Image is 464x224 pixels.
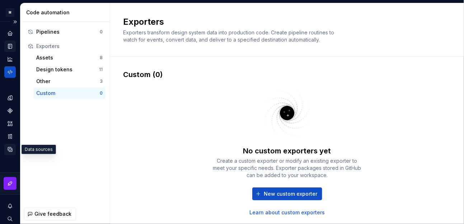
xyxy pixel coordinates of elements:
[4,144,16,155] a: Data sources
[4,40,16,52] a: Documentation
[22,145,56,154] div: Data sources
[4,53,16,65] a: Analytics
[99,67,103,72] div: 11
[36,28,100,35] div: Pipelines
[33,64,106,75] button: Design tokens11
[123,16,442,28] h2: Exporters
[25,26,106,38] button: Pipelines0
[6,8,14,17] div: M
[4,131,16,142] a: Storybook stories
[36,43,103,50] div: Exporters
[33,52,106,63] button: Assets8
[36,90,100,97] div: Custom
[36,54,100,61] div: Assets
[100,55,103,61] div: 8
[264,190,318,197] span: New custom exporter
[4,105,16,116] a: Components
[243,146,331,156] div: No custom exporters yet
[24,208,76,220] button: Give feedback
[33,76,106,87] button: Other3
[100,78,103,84] div: 3
[10,17,20,27] button: Expand sidebar
[36,78,100,85] div: Other
[36,66,99,73] div: Design tokens
[4,66,16,78] a: Code automation
[100,90,103,96] div: 0
[100,29,103,35] div: 0
[4,200,16,212] button: Notifications
[26,9,107,16] div: Code automation
[4,92,16,104] a: Design tokens
[249,209,325,216] a: Learn about custom exporters
[4,118,16,129] a: Assets
[123,70,451,80] div: Custom (0)
[252,187,322,200] button: New custom exporter
[1,5,19,20] button: M
[123,29,336,43] span: Exporters transform design system data into production code. Create pipeline routines to watch fo...
[212,157,362,179] div: Create a custom exporter or modify an existing exporter to meet your specific needs. Exporter pac...
[33,87,106,99] button: Custom0
[34,210,71,218] span: Give feedback
[4,28,16,39] a: Home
